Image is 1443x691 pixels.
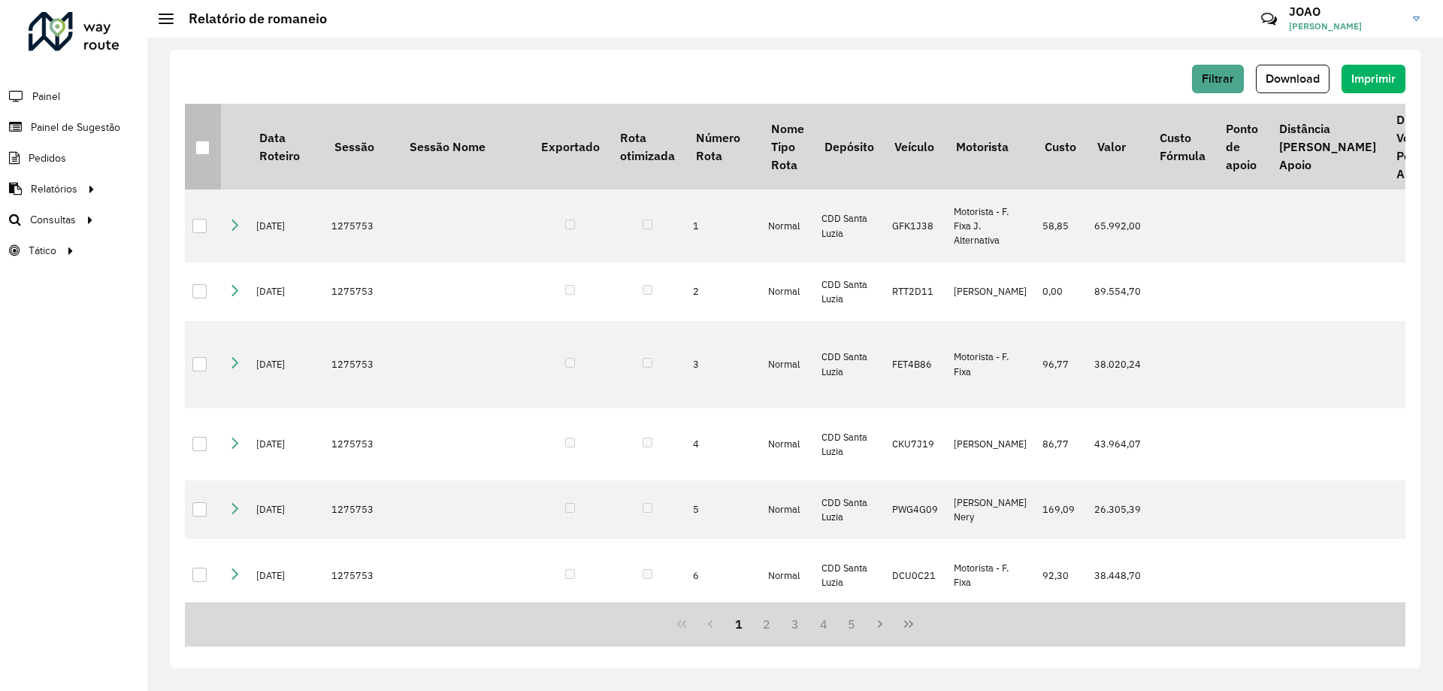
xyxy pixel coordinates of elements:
[32,89,60,105] span: Painel
[685,189,761,262] td: 1
[946,408,1035,481] td: [PERSON_NAME]
[1035,104,1087,189] th: Custo
[814,408,884,481] td: CDD Santa Luzia
[324,408,399,481] td: 1275753
[29,243,56,259] span: Tático
[885,189,946,262] td: GFK1J38
[324,539,399,612] td: 1275753
[761,104,814,189] th: Nome Tipo Rota
[885,321,946,408] td: FET4B86
[1256,65,1330,93] button: Download
[31,181,77,197] span: Relatórios
[685,539,761,612] td: 6
[1289,5,1402,19] h3: JOAO
[685,321,761,408] td: 3
[761,408,814,481] td: Normal
[814,321,884,408] td: CDD Santa Luzia
[946,321,1035,408] td: Motorista - F. Fixa
[946,539,1035,612] td: Motorista - F. Fixa
[1035,321,1087,408] td: 96,77
[1035,262,1087,321] td: 0,00
[1289,20,1402,33] span: [PERSON_NAME]
[1269,104,1386,189] th: Distância [PERSON_NAME] Apoio
[1351,72,1396,85] span: Imprimir
[324,321,399,408] td: 1275753
[1087,321,1149,408] td: 38.020,24
[1266,72,1320,85] span: Download
[1087,104,1149,189] th: Valor
[1087,189,1149,262] td: 65.992,00
[1087,408,1149,481] td: 43.964,07
[1149,104,1215,189] th: Custo Fórmula
[399,104,531,189] th: Sessão Nome
[249,189,324,262] td: [DATE]
[781,610,809,638] button: 3
[946,104,1035,189] th: Motorista
[1215,104,1268,189] th: Ponto de apoio
[1087,262,1149,321] td: 89.554,70
[1192,65,1244,93] button: Filtrar
[1035,408,1087,481] td: 86,77
[1342,65,1405,93] button: Imprimir
[531,104,610,189] th: Exportado
[752,610,781,638] button: 2
[324,189,399,262] td: 1275753
[249,408,324,481] td: [DATE]
[946,480,1035,539] td: [PERSON_NAME] Nery
[31,120,120,135] span: Painel de Sugestão
[761,480,814,539] td: Normal
[249,262,324,321] td: [DATE]
[1035,539,1087,612] td: 92,30
[946,189,1035,262] td: Motorista - F. Fixa J. Alternativa
[946,262,1035,321] td: [PERSON_NAME]
[610,104,685,189] th: Rota otimizada
[249,480,324,539] td: [DATE]
[685,408,761,481] td: 4
[324,480,399,539] td: 1275753
[761,262,814,321] td: Normal
[30,212,76,228] span: Consultas
[1087,480,1149,539] td: 26.305,39
[809,610,838,638] button: 4
[249,321,324,408] td: [DATE]
[761,539,814,612] td: Normal
[814,104,884,189] th: Depósito
[324,104,399,189] th: Sessão
[1202,72,1234,85] span: Filtrar
[885,104,946,189] th: Veículo
[29,150,66,166] span: Pedidos
[761,321,814,408] td: Normal
[249,539,324,612] td: [DATE]
[761,189,814,262] td: Normal
[814,262,884,321] td: CDD Santa Luzia
[814,480,884,539] td: CDD Santa Luzia
[814,189,884,262] td: CDD Santa Luzia
[1253,3,1285,35] a: Contato Rápido
[1035,189,1087,262] td: 58,85
[885,262,946,321] td: RTT2D11
[685,480,761,539] td: 5
[885,539,946,612] td: DCU0C21
[838,610,867,638] button: 5
[866,610,894,638] button: Next Page
[1087,539,1149,612] td: 38.448,70
[725,610,753,638] button: 1
[885,408,946,481] td: CKU7J19
[249,104,324,189] th: Data Roteiro
[1035,480,1087,539] td: 169,09
[894,610,923,638] button: Last Page
[885,480,946,539] td: PWG4G09
[324,262,399,321] td: 1275753
[814,539,884,612] td: CDD Santa Luzia
[685,262,761,321] td: 2
[174,11,327,27] h2: Relatório de romaneio
[685,104,761,189] th: Número Rota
